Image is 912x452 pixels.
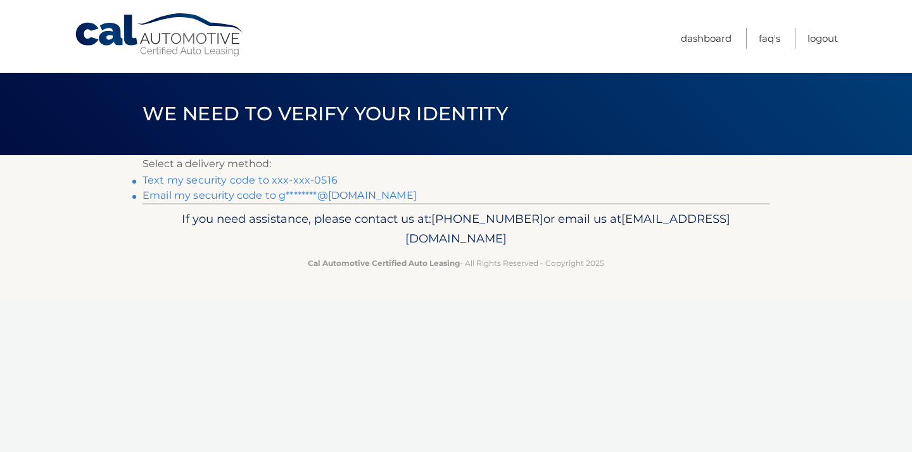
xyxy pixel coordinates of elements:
[142,189,417,201] a: Email my security code to g********@[DOMAIN_NAME]
[142,174,338,186] a: Text my security code to xxx-xxx-0516
[431,211,543,226] span: [PHONE_NUMBER]
[151,209,761,249] p: If you need assistance, please contact us at: or email us at
[151,256,761,270] p: - All Rights Reserved - Copyright 2025
[681,28,731,49] a: Dashboard
[759,28,780,49] a: FAQ's
[308,258,460,268] strong: Cal Automotive Certified Auto Leasing
[807,28,838,49] a: Logout
[142,102,508,125] span: We need to verify your identity
[74,13,245,58] a: Cal Automotive
[142,155,769,173] p: Select a delivery method:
